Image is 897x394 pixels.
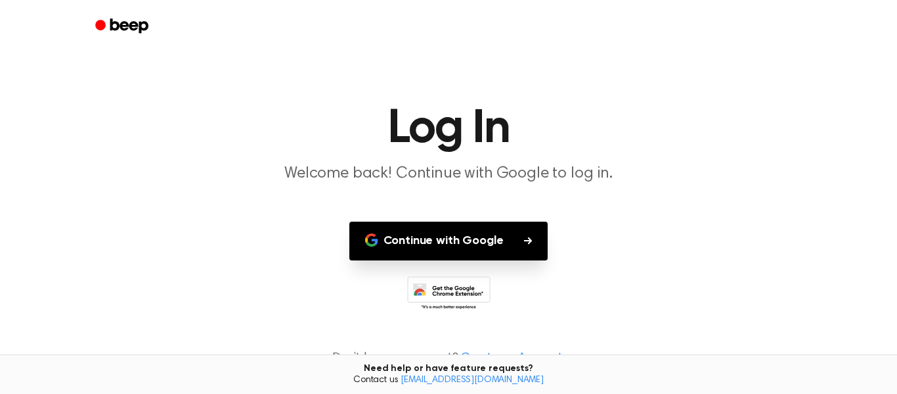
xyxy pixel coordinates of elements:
[196,163,701,185] p: Welcome back! Continue with Google to log in.
[401,376,544,385] a: [EMAIL_ADDRESS][DOMAIN_NAME]
[16,349,881,367] p: Don’t have an account?
[86,14,160,39] a: Beep
[461,349,562,367] a: Create an Account
[349,222,548,260] button: Continue with Google
[8,375,889,387] span: Contact us
[112,105,785,153] h1: Log In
